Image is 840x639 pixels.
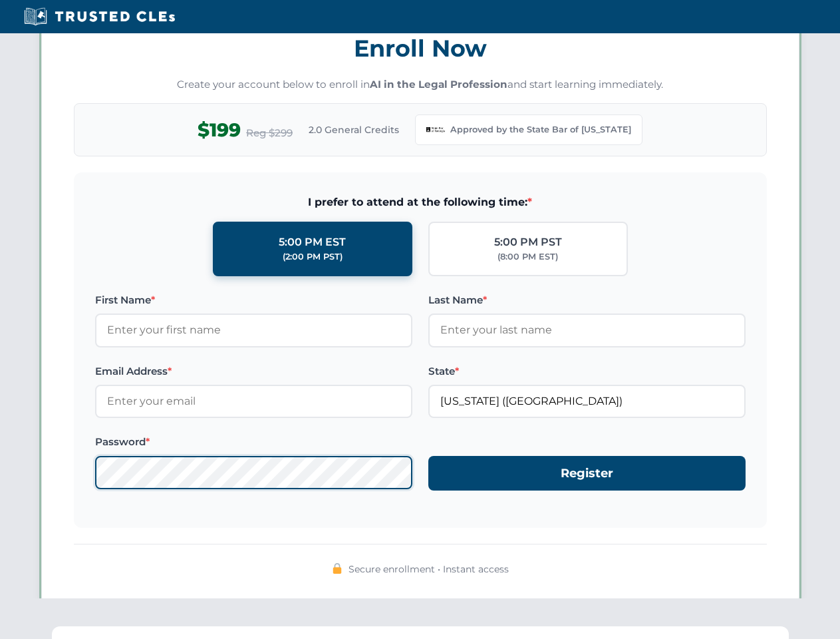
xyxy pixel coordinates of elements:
span: $199 [198,115,241,145]
span: Reg $299 [246,125,293,141]
input: Enter your email [95,385,412,418]
label: Last Name [428,292,746,308]
div: 5:00 PM EST [279,234,346,251]
span: 2.0 General Credits [309,122,399,137]
span: Approved by the State Bar of [US_STATE] [450,123,631,136]
label: First Name [95,292,412,308]
button: Register [428,456,746,491]
input: Enter your first name [95,314,412,347]
strong: AI in the Legal Profession [370,78,507,91]
label: State [428,363,746,379]
div: (8:00 PM EST) [497,250,558,264]
p: Create your account below to enroll in and start learning immediately. [74,77,767,93]
h3: Enroll Now [74,27,767,69]
span: I prefer to attend at the following time: [95,194,746,211]
label: Email Address [95,363,412,379]
input: Enter your last name [428,314,746,347]
div: 5:00 PM PST [494,234,562,251]
label: Password [95,434,412,450]
img: 🔒 [332,563,343,574]
div: (2:00 PM PST) [283,250,343,264]
img: Georgia Bar [426,120,445,139]
input: Georgia (GA) [428,385,746,418]
img: Trusted CLEs [20,7,179,27]
span: Secure enrollment • Instant access [349,562,509,576]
